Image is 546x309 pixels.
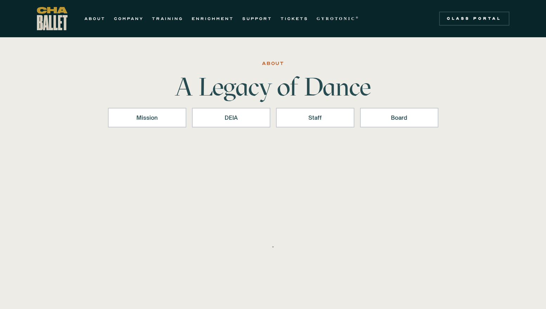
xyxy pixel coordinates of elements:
[276,108,354,127] a: Staff
[443,16,505,21] div: Class Portal
[84,14,105,23] a: ABOUT
[317,16,356,21] strong: GYROTONIC
[360,108,438,127] a: Board
[114,14,143,23] a: COMPANY
[242,14,272,23] a: SUPPORT
[262,59,284,68] div: ABOUT
[285,113,345,122] div: Staff
[192,108,270,127] a: DEIA
[317,14,360,23] a: GYROTONIC®
[37,7,68,30] a: home
[439,12,509,26] a: Class Portal
[117,113,177,122] div: Mission
[163,74,383,99] h1: A Legacy of Dance
[281,14,308,23] a: TICKETS
[201,113,261,122] div: DEIA
[152,14,183,23] a: TRAINING
[369,113,429,122] div: Board
[356,16,360,19] sup: ®
[108,108,186,127] a: Mission
[192,14,234,23] a: ENRICHMENT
